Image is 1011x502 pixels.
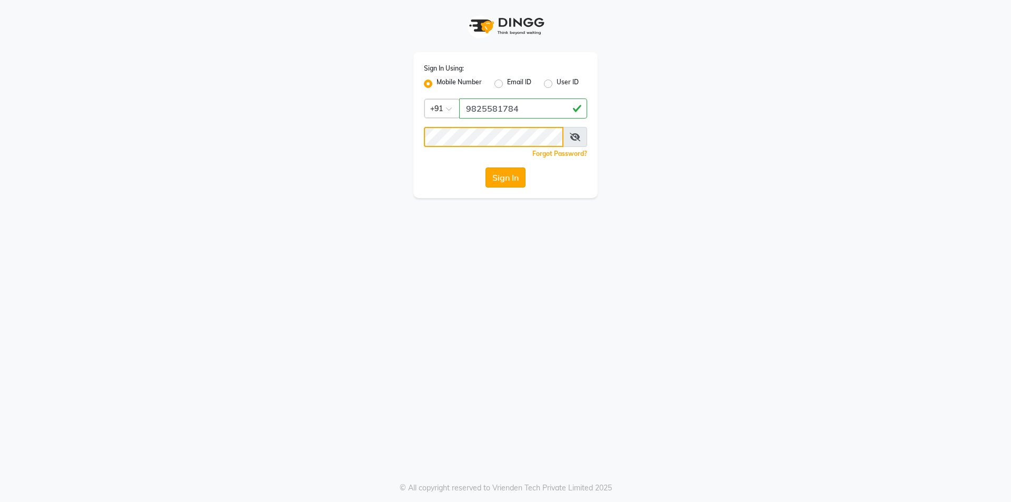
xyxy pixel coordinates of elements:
input: Username [424,127,563,147]
label: Mobile Number [437,77,482,90]
a: Forgot Password? [532,150,587,158]
img: logo1.svg [463,11,548,42]
label: User ID [557,77,579,90]
label: Email ID [507,77,531,90]
label: Sign In Using: [424,64,464,73]
input: Username [459,99,587,119]
button: Sign In [485,168,526,188]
